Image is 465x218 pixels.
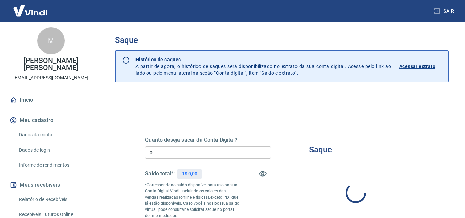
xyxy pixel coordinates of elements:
[307,145,330,154] h3: Saque
[400,173,454,188] iframe: Mensagem da empresa
[16,192,94,206] a: Relatório de Recebíveis
[427,5,452,17] button: Sair
[37,27,65,54] div: M
[181,170,197,178] p: R$ 0,00
[145,170,175,177] h5: Saldo total*:
[8,93,94,107] a: Início
[16,128,94,142] a: Dados da conta
[115,35,444,45] h3: Saque
[8,113,94,128] button: Meu cadastro
[13,74,89,81] p: [EMAIL_ADDRESS][DOMAIN_NAME]
[16,158,94,172] a: Informe de rendimentos
[135,56,386,63] p: Histórico de saques
[8,178,94,192] button: Meus recebíveis
[145,137,269,144] h5: Quanto deseja sacar da Conta Digital?
[5,57,96,71] p: [PERSON_NAME] [PERSON_NAME]
[16,143,94,157] a: Dados de login
[433,191,454,213] iframe: Botão para abrir a janela de mensagens
[8,0,52,21] img: Vindi
[394,56,438,77] a: Acessar extrato
[135,56,386,77] p: A partir de agora, o histórico de saques será disponibilizado no extrato da sua conta digital. Ac...
[394,63,430,70] p: Acessar extrato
